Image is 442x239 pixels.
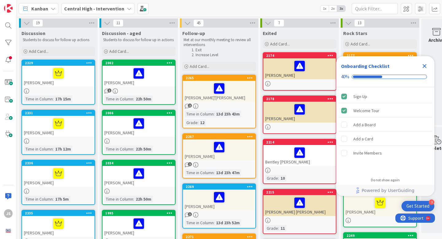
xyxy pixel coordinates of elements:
[263,139,336,145] div: 2214
[344,53,416,58] div: 2177
[23,37,94,42] p: Students to discuss for follow up actions
[183,184,255,190] div: 2269
[263,96,336,123] div: 2178[PERSON_NAME]
[105,161,175,165] div: 2034
[53,146,54,152] span: :
[183,134,255,139] div: 2267
[263,102,336,123] div: [PERSON_NAME]
[429,199,434,205] div: 3
[329,6,337,12] span: 2x
[185,169,214,176] div: Time in Column
[344,53,416,79] div: 2177[PERSON_NAME]
[54,196,70,202] div: 17h 5m
[22,66,95,87] div: [PERSON_NAME]
[22,210,95,216] div: 2335
[339,185,431,196] a: Powered by UserGuiding
[103,216,175,237] div: [PERSON_NAME]
[185,219,214,226] div: Time in Column
[344,233,416,238] div: 2249
[263,190,336,195] div: 2215
[263,58,336,79] div: [PERSON_NAME]
[183,190,255,210] div: [PERSON_NAME]
[103,160,175,166] div: 2034
[103,110,175,137] div: 2006[PERSON_NAME]
[103,60,175,66] div: 2002
[25,161,95,165] div: 2336
[133,196,134,202] span: :
[263,145,336,166] div: Bentley [PERSON_NAME]
[339,118,432,131] div: Add a Board is incomplete.
[265,225,278,232] div: Grade
[13,1,28,8] span: Support
[336,185,434,196] div: Footer
[406,203,429,209] div: Get Started
[263,139,336,166] div: 2214Bentley [PERSON_NAME]
[270,41,290,47] span: Add Card...
[104,146,133,152] div: Time in Column
[4,226,13,235] img: avatar
[183,75,255,102] div: 2265[PERSON_NAME]'[PERSON_NAME]
[183,75,255,81] div: 2265
[278,175,279,182] span: :
[134,196,153,202] div: 22h 50m
[265,175,278,182] div: Grade
[105,111,175,115] div: 2006
[134,96,153,102] div: 22h 50m
[103,66,175,87] div: [PERSON_NAME]
[190,53,255,57] li: Increase Level
[186,135,255,139] div: 2267
[133,146,134,152] span: :
[263,53,336,58] div: 2174
[214,111,215,117] span: :
[190,64,209,69] span: Add Card...
[22,160,95,187] div: 2336[PERSON_NAME]
[103,166,175,187] div: [PERSON_NAME]
[266,53,336,58] div: 2174
[215,219,241,226] div: 13d 23h 52m
[263,96,336,102] div: 2178
[22,216,95,237] div: [PERSON_NAME]
[341,74,349,80] div: 40%
[103,210,175,237] div: 1995[PERSON_NAME]
[183,81,255,102] div: [PERSON_NAME]'[PERSON_NAME]
[25,211,95,215] div: 2335
[215,169,241,176] div: 13d 23h 47m
[24,196,53,202] div: Time in Column
[320,6,329,12] span: 1x
[133,96,134,102] span: :
[134,146,153,152] div: 22h 50m
[266,140,336,144] div: 2214
[354,19,365,27] span: 13
[347,53,416,58] div: 2177
[188,104,192,108] span: 2
[341,74,429,80] div: Checklist progress: 40%
[362,187,414,194] span: Powered by UserGuiding
[22,110,95,137] div: 2331[PERSON_NAME]
[22,210,95,237] div: 2335[PERSON_NAME]
[420,61,429,71] div: Close Checklist
[339,90,432,103] div: Sign Up is complete.
[185,119,198,126] div: Grade
[184,37,255,48] p: Met at our monthly meeting to review all interventions
[4,209,13,218] div: JS
[263,190,336,216] div: 2215[PERSON_NAME] [PERSON_NAME]
[266,190,336,194] div: 2215
[183,139,255,160] div: [PERSON_NAME]
[341,62,390,70] div: Onboarding Checklist
[188,212,192,216] span: 1
[344,190,416,216] div: 2277[PERSON_NAME]
[103,37,174,42] p: Students to discuss for follow up in actions
[102,30,141,36] span: Discussion - aged
[25,61,95,65] div: 2329
[193,19,204,27] span: 45
[54,96,72,102] div: 17h 15m
[347,233,416,238] div: 2249
[274,19,284,27] span: 7
[4,4,13,13] img: Visit kanbanzone.com
[279,175,286,182] div: 10
[109,49,129,54] span: Add Card...
[344,195,416,216] div: [PERSON_NAME]
[24,146,53,152] div: Time in Column
[64,6,124,12] b: Central High - Intervention
[22,110,95,116] div: 2331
